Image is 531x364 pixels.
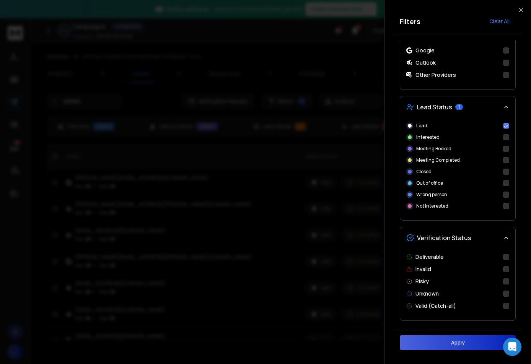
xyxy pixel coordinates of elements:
[416,123,427,129] p: Lead
[417,233,471,242] span: Verification Status
[415,265,431,273] p: Invalid
[400,96,515,118] button: Lead Status1
[416,146,451,152] p: Meeting Booked
[483,14,516,29] button: Clear All
[416,180,443,186] p: Out of office
[400,335,516,350] button: Apply
[415,278,429,285] p: Risky
[415,302,456,310] p: Valid (Catch-all)
[400,42,515,89] div: Email Provider
[415,71,456,79] p: Other Providers
[416,203,448,209] p: Not Interested
[416,157,460,163] p: Meeting Completed
[416,169,432,175] p: Closed
[400,16,420,27] h2: Filters
[415,290,439,297] p: Unknown
[416,192,447,198] p: Wrong person
[400,227,515,249] button: Verification Status
[503,338,521,356] div: Open Intercom Messenger
[416,134,440,140] p: Interested
[415,253,444,261] p: Deliverable
[417,102,452,112] span: Lead Status
[455,104,463,110] span: 1
[415,59,436,67] p: Outlook
[415,47,435,54] p: Google
[400,118,515,220] div: Lead Status1
[400,249,515,320] div: Verification Status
